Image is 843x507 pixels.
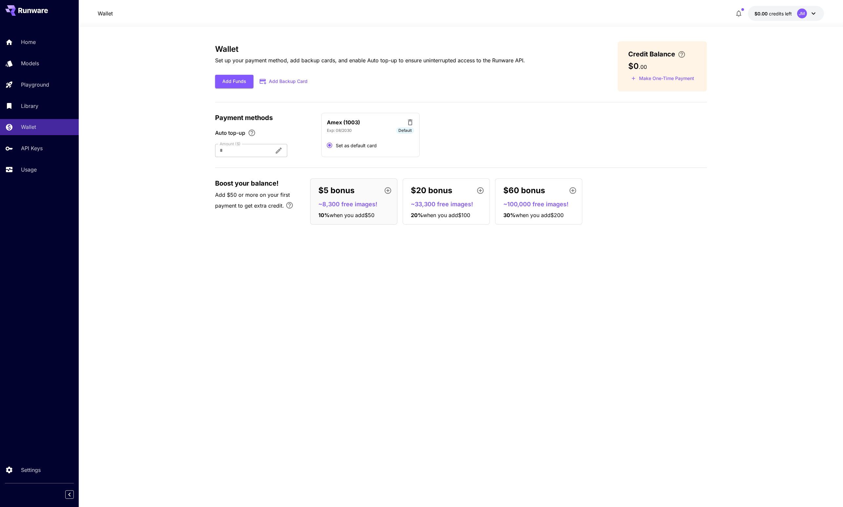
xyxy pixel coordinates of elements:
[65,490,74,499] button: Collapse sidebar
[411,185,452,196] p: $20 bonus
[245,129,258,137] button: Enable Auto top-up to ensure uninterrupted service. We'll automatically bill the chosen amount wh...
[318,212,330,218] span: 10 %
[283,199,296,212] button: Bonus applies only to your first payment, up to 30% on the first $1,000.
[215,192,290,209] span: Add $50 or more on your first payment to get extra credit.
[639,64,647,70] span: . 00
[215,75,253,88] button: Add Funds
[396,128,414,133] span: Default
[503,200,579,209] p: ~100,000 free images!
[98,10,113,17] a: Wallet
[215,129,245,137] span: Auto top-up
[628,49,675,59] span: Credit Balance
[21,38,36,46] p: Home
[628,61,639,71] span: $0
[215,56,525,64] p: Set up your payment method, add backup cards, and enable Auto top-up to ensure uninterrupted acce...
[21,123,36,131] p: Wallet
[215,178,279,188] span: Boost your balance!
[70,489,79,500] div: Collapse sidebar
[675,51,688,58] button: Enter your card details and choose an Auto top-up amount to avoid service interruptions. We'll au...
[220,141,241,147] label: Amount ($)
[318,200,394,209] p: ~8,300 free images!
[327,128,352,133] p: Exp: 08/2030
[769,11,792,16] span: credits left
[21,466,41,474] p: Settings
[21,81,49,89] p: Playground
[21,102,38,110] p: Library
[253,75,314,88] button: Add Backup Card
[503,185,545,196] p: $60 bonus
[515,212,564,218] span: when you add $200
[327,118,360,126] p: Amex (1003)
[754,10,792,17] div: $0.00
[21,59,39,67] p: Models
[503,212,515,218] span: 30 %
[748,6,824,21] button: $0.00JM
[628,73,697,84] button: Make a one-time, non-recurring payment
[21,166,37,173] p: Usage
[336,142,377,149] span: Set as default card
[754,11,769,16] span: $0.00
[411,200,487,209] p: ~33,300 free images!
[330,212,374,218] span: when you add $50
[215,45,525,54] h3: Wallet
[318,185,354,196] p: $5 bonus
[21,144,43,152] p: API Keys
[423,212,470,218] span: when you add $100
[797,9,807,18] div: JM
[215,113,313,123] p: Payment methods
[98,10,113,17] nav: breadcrumb
[411,212,423,218] span: 20 %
